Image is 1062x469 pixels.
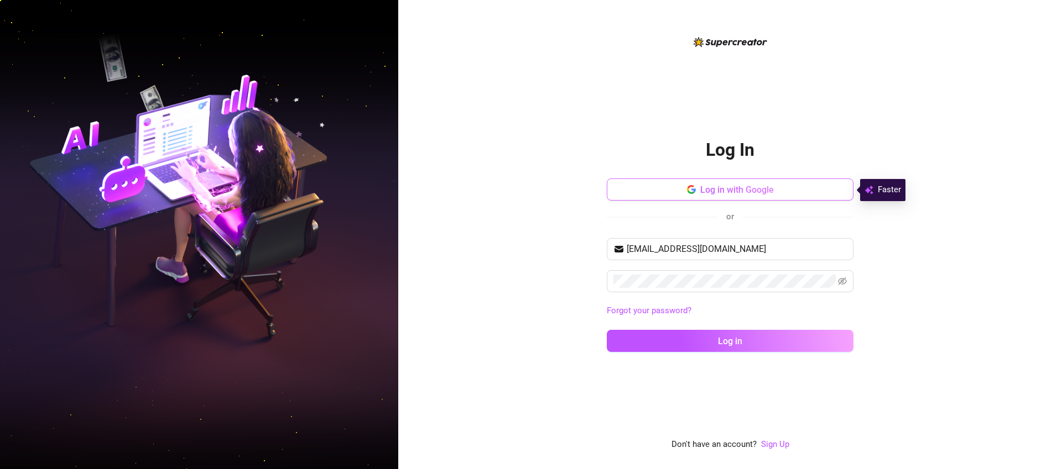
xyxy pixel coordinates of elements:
span: or [726,212,734,222]
img: svg%3e [865,183,873,197]
button: Log in with Google [607,178,853,201]
span: Don't have an account? [671,438,757,451]
a: Sign Up [761,439,789,449]
a: Forgot your password? [607,305,691,315]
h2: Log In [706,139,754,161]
img: logo-BBDzfeDw.svg [694,37,767,47]
a: Forgot your password? [607,304,853,318]
span: Log in with Google [700,185,774,195]
a: Sign Up [761,438,789,451]
input: Your email [627,243,847,256]
span: Log in [718,336,742,346]
button: Log in [607,330,853,352]
span: eye-invisible [838,277,847,286]
span: Faster [878,183,901,197]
